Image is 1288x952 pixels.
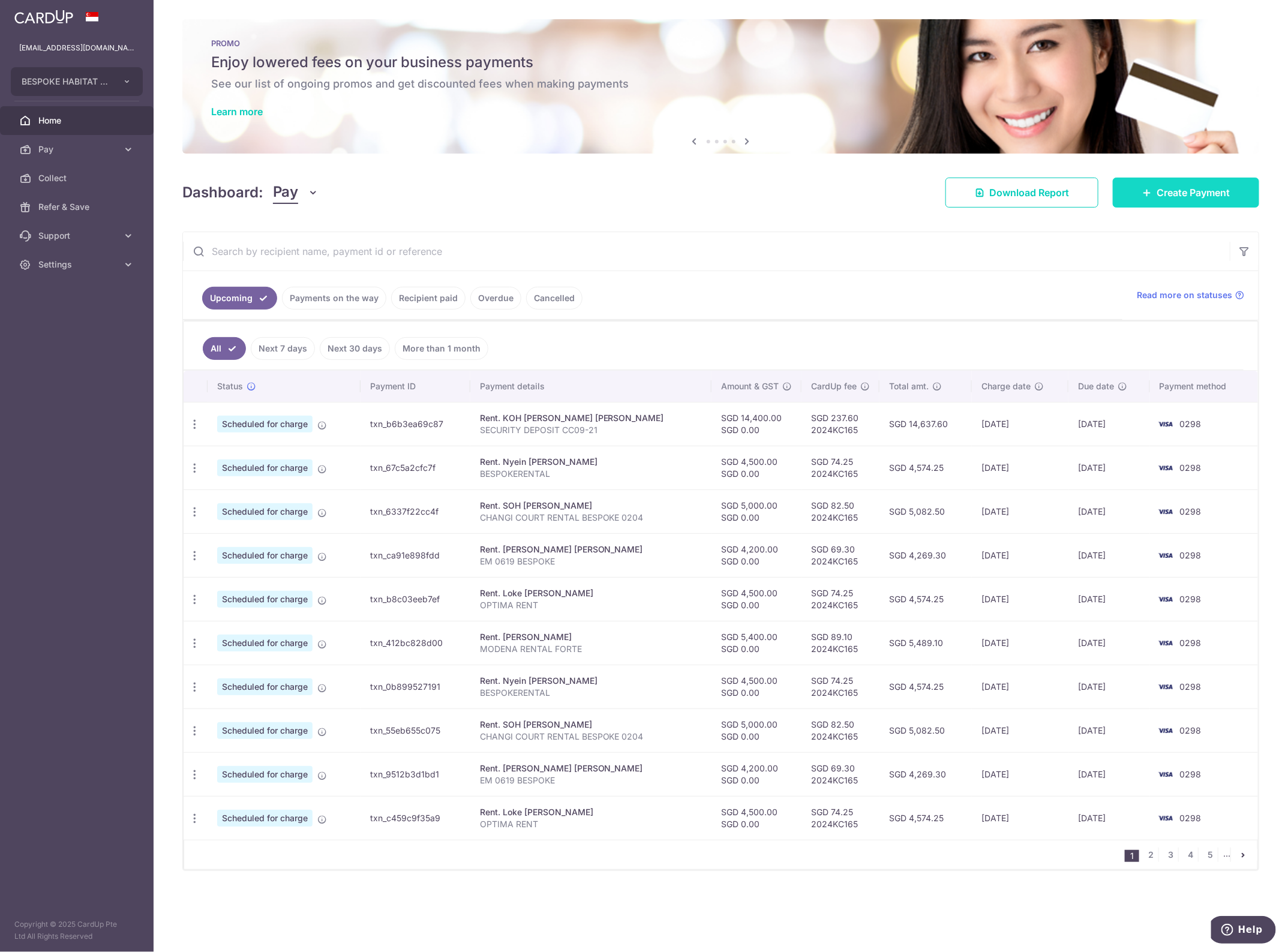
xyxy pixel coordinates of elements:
td: SGD 4,200.00 SGD 0.00 [711,533,801,577]
span: Pay [38,143,118,155]
span: 0298 [1180,813,1202,823]
td: [DATE] [972,621,1068,665]
td: txn_67c5a2cfc7f [361,446,470,489]
td: [DATE] [1068,533,1149,577]
td: SGD 74.25 2024KC165 [801,796,879,840]
span: 0298 [1180,463,1202,473]
a: Recipient paid [391,287,466,310]
td: SGD 4,500.00 SGD 0.00 [711,665,801,708]
span: 0298 [1180,419,1202,429]
td: [DATE] [972,489,1068,533]
p: OPTIMA RENT [480,599,702,611]
p: OPTIMA RENT [480,818,702,830]
td: SGD 237.60 2024KC165 [801,402,879,446]
p: [EMAIL_ADDRESS][DOMAIN_NAME] [19,42,134,54]
a: Upcoming [202,287,277,310]
td: SGD 74.25 2024KC165 [801,577,879,621]
td: [DATE] [1068,577,1149,621]
a: Create Payment [1113,178,1259,208]
td: txn_9512b3d1bd1 [361,752,470,796]
span: Settings [38,259,118,271]
td: SGD 5,082.50 [879,489,972,533]
h5: Enjoy lowered fees on your business payments [211,53,1230,72]
td: txn_c459c9f35a9 [361,796,470,840]
span: Scheduled for charge [217,766,313,783]
td: SGD 4,500.00 SGD 0.00 [711,577,801,621]
a: Next 30 days [320,337,390,360]
td: SGD 69.30 2024KC165 [801,533,879,577]
span: 0298 [1180,725,1202,735]
span: 0298 [1180,769,1202,779]
span: Scheduled for charge [217,460,313,476]
td: SGD 14,637.60 [879,402,972,446]
div: Rent. SOH [PERSON_NAME] [480,719,702,731]
td: [DATE] [972,577,1068,621]
td: [DATE] [1068,708,1149,752]
th: Payment ID [361,371,470,402]
td: SGD 4,574.25 [879,665,972,708]
td: SGD 74.25 2024KC165 [801,665,879,708]
td: SGD 4,574.25 [879,577,972,621]
span: Scheduled for charge [217,678,313,695]
img: Bank Card [1154,592,1178,606]
td: [DATE] [1068,402,1149,446]
span: BESPOKE HABITAT FORTE PTE. LTD. [22,76,110,88]
img: Bank Card [1154,417,1178,431]
div: Rent. [PERSON_NAME] [480,631,702,643]
td: txn_412bc828d00 [361,621,470,665]
td: [DATE] [972,796,1068,840]
span: Scheduled for charge [217,635,313,651]
h4: Dashboard: [182,182,263,203]
td: [DATE] [972,708,1068,752]
td: SGD 5,082.50 [879,708,972,752]
img: Bank Card [1154,548,1178,563]
span: Status [217,380,243,392]
td: [DATE] [972,665,1068,708]
td: [DATE] [1068,621,1149,665]
img: Bank Card [1154,680,1178,694]
a: Overdue [470,287,521,310]
span: Scheduled for charge [217,722,313,739]
li: 1 [1125,850,1139,862]
td: SGD 4,269.30 [879,752,972,796]
td: txn_6337f22cc4f [361,489,470,533]
td: [DATE] [972,752,1068,796]
th: Payment method [1150,371,1258,402]
td: txn_ca91e898fdd [361,533,470,577]
a: Payments on the way [282,287,386,310]
span: 0298 [1180,594,1202,604]
img: CardUp [14,10,73,24]
img: Bank Card [1154,461,1178,475]
a: 5 [1203,848,1218,862]
div: Rent. Loke [PERSON_NAME] [480,587,702,599]
img: Bank Card [1154,504,1178,519]
span: 0298 [1180,638,1202,648]
td: [DATE] [1068,665,1149,708]
div: Rent. [PERSON_NAME] [PERSON_NAME] [480,762,702,774]
img: Bank Card [1154,636,1178,650]
td: SGD 5,000.00 SGD 0.00 [711,489,801,533]
img: Bank Card [1154,723,1178,738]
div: Rent. Nyein [PERSON_NAME] [480,675,702,687]
span: Download Report [989,185,1069,200]
span: Create Payment [1157,185,1230,200]
p: PROMO [211,38,1230,48]
input: Search by recipient name, payment id or reference [183,232,1230,271]
td: SGD 4,500.00 SGD 0.00 [711,796,801,840]
p: SECURITY DEPOSIT CC09-21 [480,424,702,436]
span: CardUp fee [811,380,857,392]
div: Rent. SOH [PERSON_NAME] [480,500,702,512]
td: [DATE] [1068,446,1149,489]
span: Amount & GST [721,380,779,392]
iframe: Opens a widget where you can find more information [1211,916,1276,946]
p: BESPOKERENTAL [480,687,702,699]
div: Rent. KOH [PERSON_NAME] [PERSON_NAME] [480,412,702,424]
th: Payment details [470,371,711,402]
span: Pay [273,181,298,204]
p: MODENA RENTAL FORTE [480,643,702,655]
td: [DATE] [972,402,1068,446]
div: Rent. [PERSON_NAME] [PERSON_NAME] [480,543,702,555]
td: [DATE] [972,446,1068,489]
span: Charge date [981,380,1031,392]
